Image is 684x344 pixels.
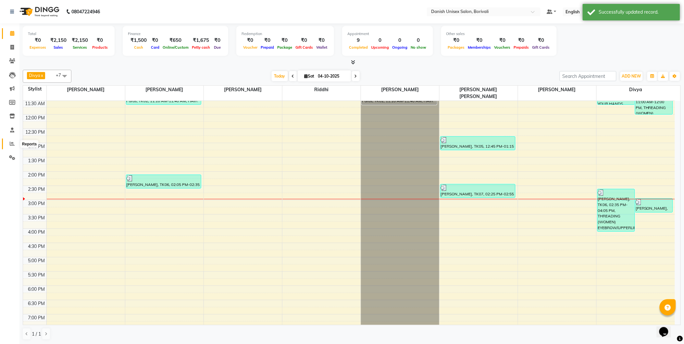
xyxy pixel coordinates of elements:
span: Memberships [466,45,493,50]
div: ₹0 [276,37,294,44]
div: 11:30 AM [24,100,46,107]
div: 3:30 PM [27,215,46,221]
div: 0 [391,37,409,44]
span: Card [149,45,161,50]
span: Expenses [28,45,48,50]
div: 5:00 PM [27,257,46,264]
span: Due [212,45,222,50]
span: Services [71,45,89,50]
span: Vouchers [493,45,512,50]
a: x [40,73,43,78]
span: [PERSON_NAME] [518,86,596,94]
span: Gift Cards [531,45,552,50]
div: ₹0 [91,37,109,44]
span: Sat [303,74,316,79]
img: logo [17,3,61,21]
div: [PERSON_NAME], TK05, 12:45 PM-01:15 PM, HAIR WASH WITH CONDITIONING HAIR WASH BELOW SHOULDER [441,137,516,150]
div: [PERSON_NAME], TK06, 02:05 PM-02:35 PM, HAIR CUT (WOMEN) BY STYLIST [126,175,201,188]
iframe: chat widget [657,318,678,338]
div: Stylist [23,86,46,92]
div: Total [28,31,109,37]
span: [PERSON_NAME] [47,86,125,94]
div: ₹0 [493,37,512,44]
span: Completed [347,45,369,50]
div: ₹0 [242,37,259,44]
div: 6:00 PM [27,286,46,293]
div: 1:30 PM [27,157,46,164]
div: Appointment [347,31,428,37]
div: 0 [369,37,391,44]
div: ₹2,150 [69,37,91,44]
div: 6:30 PM [27,300,46,307]
div: [PERSON_NAME], TK07, 02:25 PM-02:55 PM, HAIR CUT (WOMEN) BY STYLIST [441,184,516,198]
div: ₹0 [512,37,531,44]
span: Divya [29,73,40,78]
span: Prepaid [259,45,276,50]
span: Prepaids [512,45,531,50]
div: [PERSON_NAME], TK07, 02:55 PM-03:25 PM, THREADING (MEN) EYEBROW / FOREHEAD / NOSE [635,199,673,212]
div: ₹1,675 [190,37,212,44]
div: 7:00 PM [27,314,46,321]
span: Packages [446,45,466,50]
div: 3:00 PM [27,200,46,207]
span: Cash [132,45,145,50]
span: [PERSON_NAME] [PERSON_NAME] [440,86,518,101]
div: ₹650 [161,37,190,44]
div: [PERSON_NAME], TK06, 02:35 PM-04:05 PM, THREADING (WOMEN) EYEBROW/UPPERLIP/FOREHEAD/[GEOGRAPHIC_D... [598,189,635,231]
span: Wallet [315,45,329,50]
div: 0 [409,37,428,44]
input: 2025-10-04 [316,71,349,81]
div: ₹2,150 [48,37,69,44]
span: [PERSON_NAME] [125,86,204,94]
div: 9 [347,37,369,44]
span: Gift Cards [294,45,315,50]
div: 4:30 PM [27,243,46,250]
div: ₹1,500 [128,37,149,44]
div: 12:00 PM [24,115,46,121]
div: Successfully updated record. [599,9,675,16]
div: 2:00 PM [27,172,46,178]
div: ₹0 [466,37,493,44]
div: Finance [128,31,223,37]
div: 12:30 PM [24,129,46,136]
span: +7 [56,72,66,78]
span: Voucher [242,45,259,50]
input: Search Appointment [560,71,616,81]
b: 08047224946 [71,3,100,21]
div: ₹0 [149,37,161,44]
span: [PERSON_NAME] [361,86,439,94]
div: ₹0 [259,37,276,44]
span: ADD NEW [622,74,641,79]
div: Redemption [242,31,329,37]
span: Package [276,45,294,50]
div: ₹0 [315,37,329,44]
div: ₹0 [446,37,466,44]
div: Reports [20,140,38,148]
span: No show [409,45,428,50]
span: Upcoming [369,45,391,50]
div: Other sales [446,31,552,37]
span: Sales [52,45,65,50]
span: Online/Custom [161,45,190,50]
span: 1 / 1 [32,331,41,338]
div: ₹0 [212,37,223,44]
div: 5:30 PM [27,272,46,278]
div: ₹0 [294,37,315,44]
span: Products [91,45,109,50]
div: 4:00 PM [27,229,46,236]
span: Petty cash [190,45,212,50]
span: Riddhi [282,86,361,94]
span: Ongoing [391,45,409,50]
div: ₹0 [531,37,552,44]
span: [PERSON_NAME] [204,86,282,94]
span: Today [272,71,288,81]
button: ADD NEW [620,72,643,81]
div: ₹0 [28,37,48,44]
span: Divya [597,86,675,94]
div: 2:30 PM [27,186,46,193]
